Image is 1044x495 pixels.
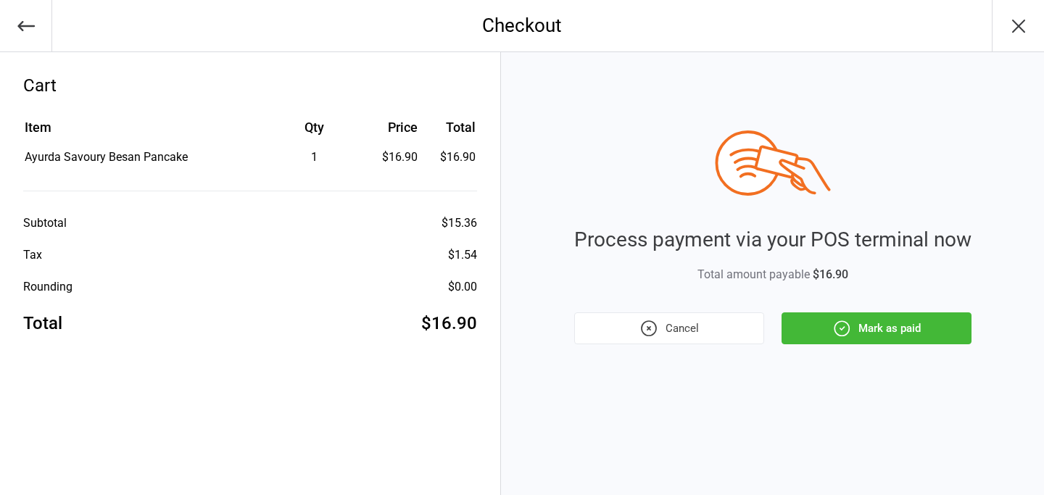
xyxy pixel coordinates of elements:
th: Total [423,117,476,147]
div: Total [23,310,62,336]
div: $15.36 [442,215,477,232]
div: Rounding [23,278,72,296]
th: Qty [266,117,362,147]
div: Total amount payable [574,266,971,283]
th: Item [25,117,265,147]
td: $16.90 [423,149,476,166]
span: $16.90 [813,267,848,281]
span: Ayurda Savoury Besan Pancake [25,150,188,164]
div: Process payment via your POS terminal now [574,225,971,255]
div: $16.90 [363,149,418,166]
div: Cart [23,72,477,99]
div: $0.00 [448,278,477,296]
div: 1 [266,149,362,166]
div: $16.90 [421,310,477,336]
div: Subtotal [23,215,67,232]
div: Tax [23,246,42,264]
button: Cancel [574,312,764,344]
div: Price [363,117,418,137]
div: $1.54 [448,246,477,264]
button: Mark as paid [782,312,971,344]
